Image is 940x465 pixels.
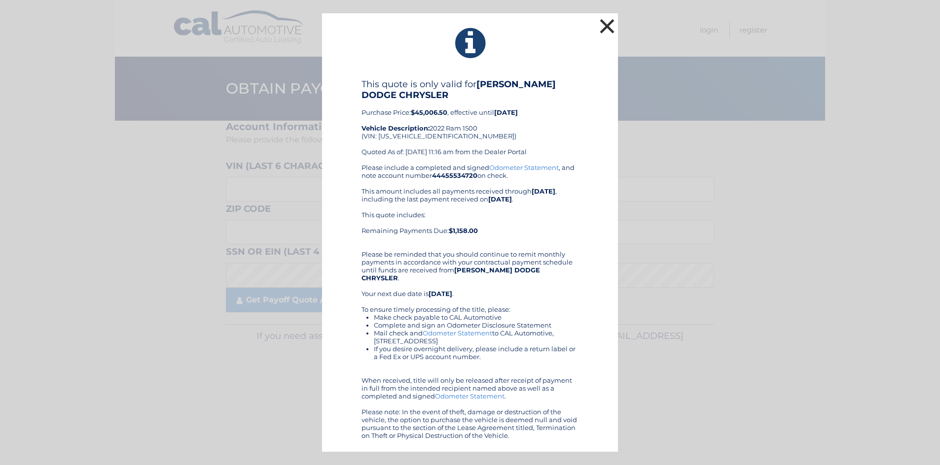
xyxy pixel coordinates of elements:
[597,16,617,36] button: ×
[362,79,578,100] h4: This quote is only valid for
[435,392,505,400] a: Odometer Statement
[374,345,578,361] li: If you desire overnight delivery, please include a return label or a Fed Ex or UPS account number.
[374,313,578,321] li: Make check payable to CAL Automotive
[449,227,478,234] b: $1,158.00
[432,171,477,179] b: 44455534720
[362,79,578,164] div: Purchase Price: , effective until 2022 Ram 1500 (VIN: [US_VEHICLE_IDENTIFICATION_NUMBER]) Quoted ...
[374,321,578,329] li: Complete and sign an Odometer Disclosure Statement
[494,108,518,116] b: [DATE]
[362,211,578,242] div: This quote includes: Remaining Payments Due:
[362,164,578,439] div: Please include a completed and signed , and note account number on check. This amount includes al...
[532,187,555,195] b: [DATE]
[362,266,540,282] b: [PERSON_NAME] DODGE CHRYSLER
[411,108,447,116] b: $45,006.50
[374,329,578,345] li: Mail check and to CAL Automotive, [STREET_ADDRESS]
[362,124,430,132] strong: Vehicle Description:
[423,329,492,337] a: Odometer Statement
[489,164,559,171] a: Odometer Statement
[429,290,452,298] b: [DATE]
[362,79,556,100] b: [PERSON_NAME] DODGE CHRYSLER
[488,195,512,203] b: [DATE]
